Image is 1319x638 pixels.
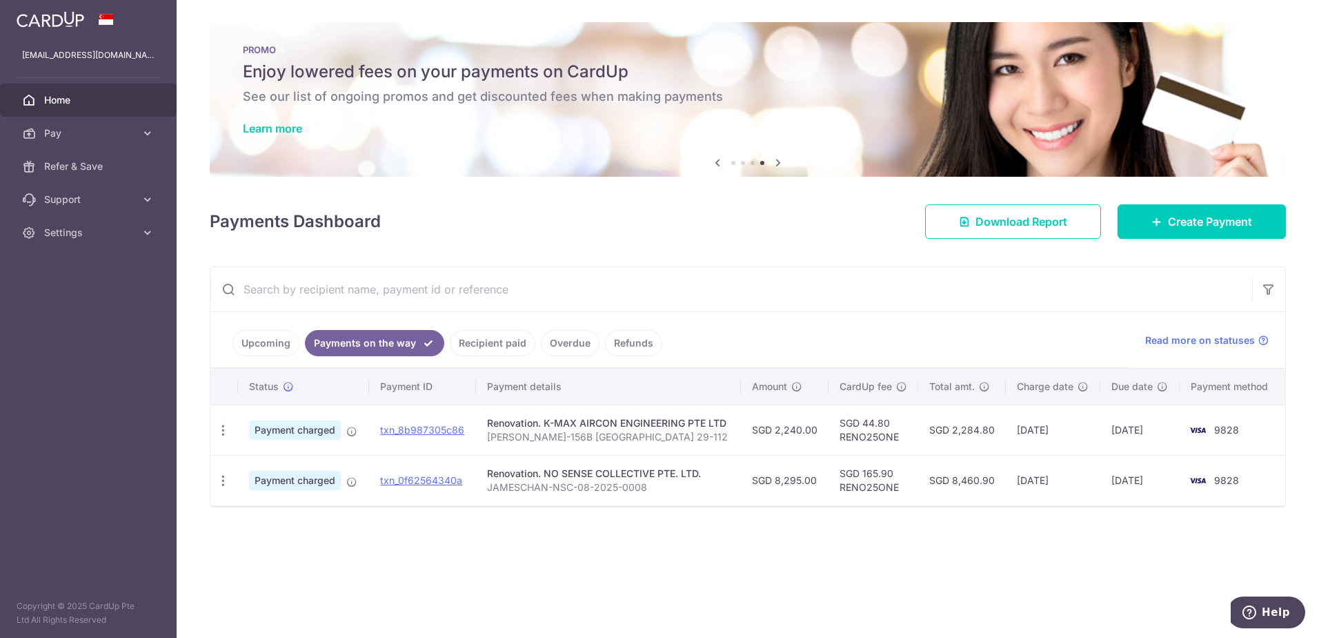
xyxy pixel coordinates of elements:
span: Amount [752,380,787,394]
th: Payment details [476,369,740,405]
img: Bank Card [1184,422,1211,438]
td: SGD 2,284.80 [918,405,1006,455]
p: PROMO [243,44,1253,55]
span: Create Payment [1168,213,1252,230]
th: Payment ID [369,369,476,405]
span: Pay [44,126,135,140]
img: Latest Promos banner [210,22,1286,177]
span: 9828 [1214,474,1239,486]
span: Refer & Save [44,159,135,173]
a: Read more on statuses [1145,333,1269,347]
th: Payment method [1180,369,1285,405]
a: Overdue [541,330,599,356]
span: Status [249,380,279,394]
span: Settings [44,226,135,240]
a: Refunds [605,330,662,356]
a: Download Report [925,204,1101,239]
td: SGD 2,240.00 [741,405,829,455]
td: [DATE] [1100,405,1180,455]
span: Support [44,193,135,206]
h5: Enjoy lowered fees on your payments on CardUp [243,61,1253,83]
p: [PERSON_NAME]-156B [GEOGRAPHIC_DATA] 29-112 [487,430,729,444]
p: JAMESCHAN-NSC-08-2025-0008 [487,481,729,494]
td: [DATE] [1006,455,1100,505]
a: txn_8b987305c86 [380,424,464,436]
td: SGD 8,460.90 [918,455,1006,505]
a: txn_0f62564340a [380,474,462,486]
input: Search by recipient name, payment id or reference [210,267,1252,311]
iframe: Opens a widget where you can find more information [1231,597,1305,631]
a: Payments on the way [305,330,444,356]
span: Due date [1111,380,1153,394]
span: Charge date [1017,380,1073,394]
a: Learn more [243,122,302,135]
h4: Payments Dashboard [210,209,381,234]
a: Recipient paid [450,330,535,356]
p: [EMAIL_ADDRESS][DOMAIN_NAME] [22,48,155,62]
td: SGD 44.80 RENO25ONE [829,405,918,455]
a: Create Payment [1118,204,1286,239]
img: Bank Card [1184,472,1211,489]
div: Renovation. NO SENSE COLLECTIVE PTE. LTD. [487,467,729,481]
td: SGD 165.90 RENO25ONE [829,455,918,505]
a: Upcoming [232,330,299,356]
span: Home [44,93,135,107]
span: 9828 [1214,424,1239,436]
div: Renovation. K-MAX AIRCON ENGINEERING PTE LTD [487,416,729,430]
img: CardUp [17,11,84,28]
span: CardUp fee [840,380,892,394]
h6: See our list of ongoing promos and get discounted fees when making payments [243,88,1253,105]
td: [DATE] [1100,455,1180,505]
td: SGD 8,295.00 [741,455,829,505]
span: Total amt. [929,380,975,394]
td: [DATE] [1006,405,1100,455]
span: Download Report [975,213,1067,230]
span: Payment charged [249,471,341,490]
span: Read more on statuses [1145,333,1255,347]
span: Payment charged [249,420,341,440]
